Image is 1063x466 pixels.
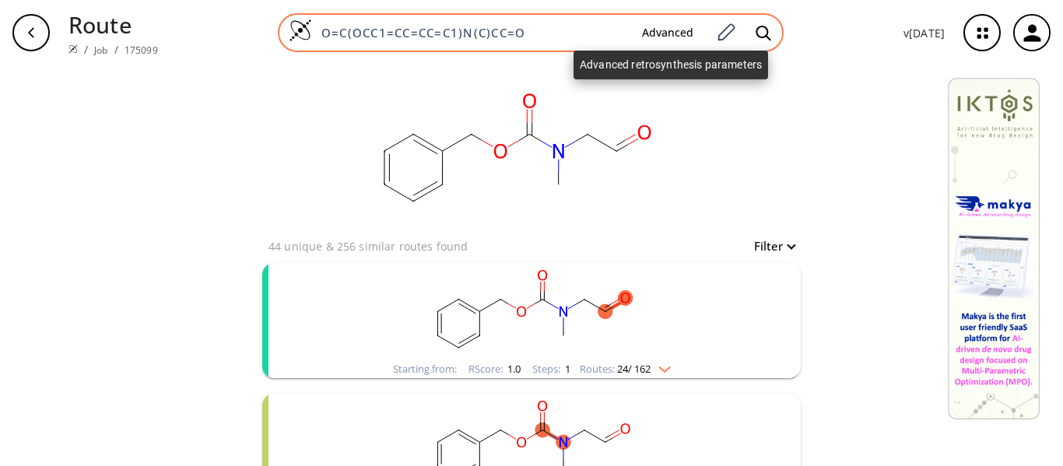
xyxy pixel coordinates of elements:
[84,41,88,58] li: /
[359,65,670,237] svg: O=C(OCC1=CC=CC=C1)N(C)CC=O
[289,19,312,42] img: Logo Spaya
[948,78,1040,419] img: Banner
[94,44,107,57] a: Job
[651,360,671,373] img: Down
[68,44,78,54] img: Spaya logo
[617,364,651,374] span: 24 / 162
[745,240,795,252] button: Filter
[468,364,521,374] div: RScore :
[532,364,570,374] div: Steps :
[114,41,118,58] li: /
[393,364,457,374] div: Starting from:
[125,44,158,57] a: 175099
[312,25,630,40] input: Enter SMILES
[329,263,734,360] svg: CN(CC=O)C(=O)OCc1ccccc1
[580,364,671,374] div: Routes:
[630,19,706,47] button: Advanced
[903,25,945,41] p: v [DATE]
[268,238,468,254] p: 44 unique & 256 similar routes found
[563,362,570,376] span: 1
[68,8,158,41] p: Route
[574,51,768,79] div: Advanced retrosynthesis parameters
[505,362,521,376] span: 1.0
